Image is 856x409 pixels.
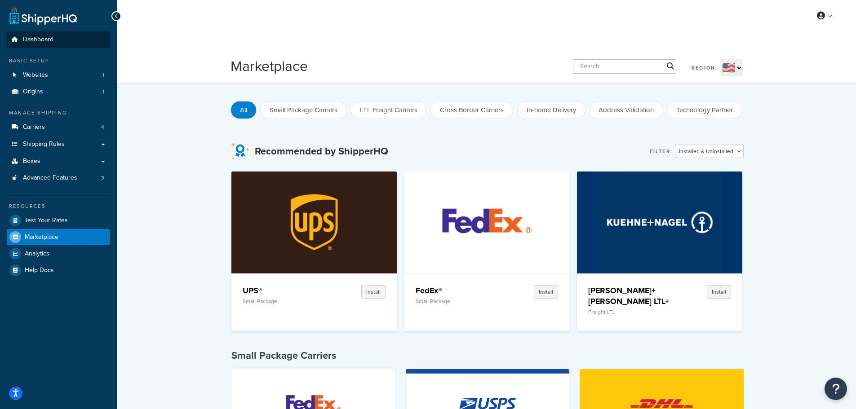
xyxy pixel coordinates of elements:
button: Install [534,285,558,299]
h4: Small Package Carriers [231,349,744,362]
a: UPS®UPS®Small PackageInstall [231,172,397,331]
span: Carriers [23,123,45,131]
p: Small Package [416,298,501,304]
span: Origins [23,88,43,96]
a: Help Docs [7,262,110,278]
a: Advanced Features3 [7,170,110,186]
label: Region: [692,62,718,74]
button: Small Package Carriers [260,101,347,119]
p: Freight LTL [588,309,674,315]
input: Search [573,59,676,74]
a: FedEx®FedEx®Small PackageInstall [404,172,570,331]
h1: Marketplace [231,56,308,76]
a: Marketplace [7,229,110,245]
a: Origins1 [7,84,110,100]
img: FedEx® [423,172,550,273]
h4: [PERSON_NAME]+[PERSON_NAME] LTL+ [588,285,674,307]
li: Advanced Features [7,170,110,186]
button: In-home Delivery [517,101,585,119]
span: Test Your Rates [25,217,68,224]
img: UPS® [251,172,378,273]
div: Manage Shipping [7,109,110,117]
span: 1 [102,88,104,96]
span: Marketplace [25,233,58,241]
button: All [231,101,257,119]
a: Boxes [7,153,110,170]
button: Address Validation [589,101,663,119]
span: Analytics [25,250,49,258]
span: 4 [101,123,104,131]
h4: UPS® [243,285,328,296]
a: Dashboard [7,31,110,48]
span: Boxes [23,158,40,165]
span: Shipping Rules [23,141,65,148]
img: Kuehne+Nagel LTL+ [596,172,723,273]
span: Dashboard [23,36,53,44]
p: Small Package [243,298,328,304]
button: Open Resource Center [825,378,847,400]
div: Basic Setup [7,57,110,65]
h3: Recommended by ShipperHQ [255,146,388,157]
li: Websites [7,67,110,84]
a: Kuehne+Nagel LTL+[PERSON_NAME]+[PERSON_NAME] LTL+Freight LTLInstall [577,172,742,331]
span: Websites [23,71,48,79]
button: Technology Partner [667,101,742,119]
a: Analytics [7,246,110,262]
div: Resources [7,202,110,210]
button: Install [707,285,731,299]
a: Websites1 [7,67,110,84]
button: Cross Border Carriers [430,101,513,119]
label: Filter: [650,145,673,158]
span: Advanced Features [23,174,77,182]
span: 3 [101,174,104,182]
button: Install [361,285,386,299]
a: Test Your Rates [7,212,110,229]
a: Carriers4 [7,119,110,136]
button: LTL Freight Carriers [350,101,427,119]
span: 1 [102,71,104,79]
li: Origins [7,84,110,100]
li: Carriers [7,119,110,136]
h4: FedEx® [416,285,501,296]
a: Shipping Rules [7,136,110,153]
span: Help Docs [25,267,54,274]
